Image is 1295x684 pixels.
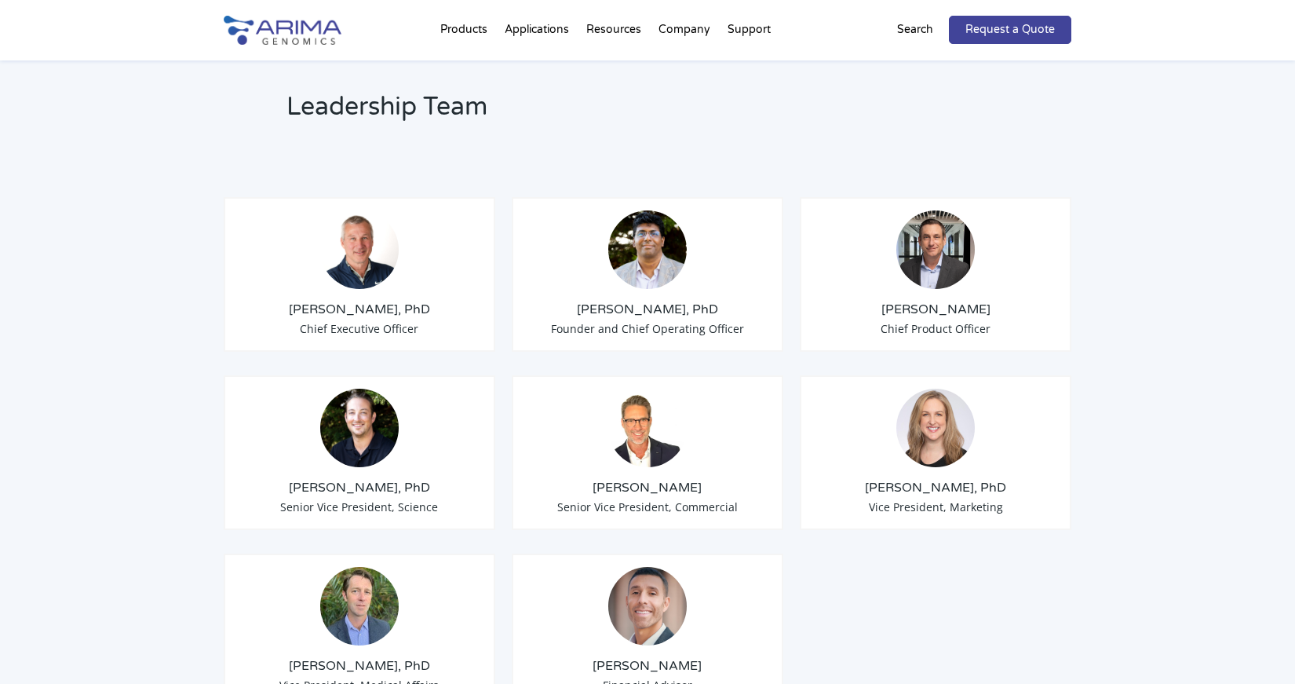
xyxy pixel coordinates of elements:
img: Sid-Selvaraj_Arima-Genomics.png [608,210,687,289]
span: Senior Vice President, Science [280,499,438,514]
img: Anthony-Schmitt_Arima-Genomics.png [320,389,399,467]
a: Request a Quote [949,16,1071,44]
h3: [PERSON_NAME] [525,657,770,675]
img: 1632501909860.jpeg [320,567,399,646]
img: Tom-Willis.jpg [320,210,399,289]
img: Arima-Genomics-logo [224,16,341,45]
h3: [PERSON_NAME], PhD [237,657,482,675]
span: Chief Product Officer [881,321,990,336]
img: 19364919-cf75-45a2-a608-1b8b29f8b955.jpg [896,389,975,467]
img: David-Duvall-Headshot.jpg [608,389,687,467]
p: Search [897,20,933,40]
h3: [PERSON_NAME] [525,479,770,496]
h3: [PERSON_NAME], PhD [237,479,482,496]
span: Vice President, Marketing [869,499,1003,514]
span: Chief Executive Officer [300,321,418,336]
h3: [PERSON_NAME], PhD [525,301,770,318]
h2: Leadership Team [286,90,848,137]
img: Chris-Roberts.jpg [896,210,975,289]
span: Senior Vice President, Commercial [557,499,738,514]
span: Founder and Chief Operating Officer [551,321,744,336]
h3: [PERSON_NAME], PhD [237,301,482,318]
img: A.-Seltser-Headshot.jpeg [608,567,687,646]
h3: [PERSON_NAME], PhD [813,479,1058,496]
h3: [PERSON_NAME] [813,301,1058,318]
